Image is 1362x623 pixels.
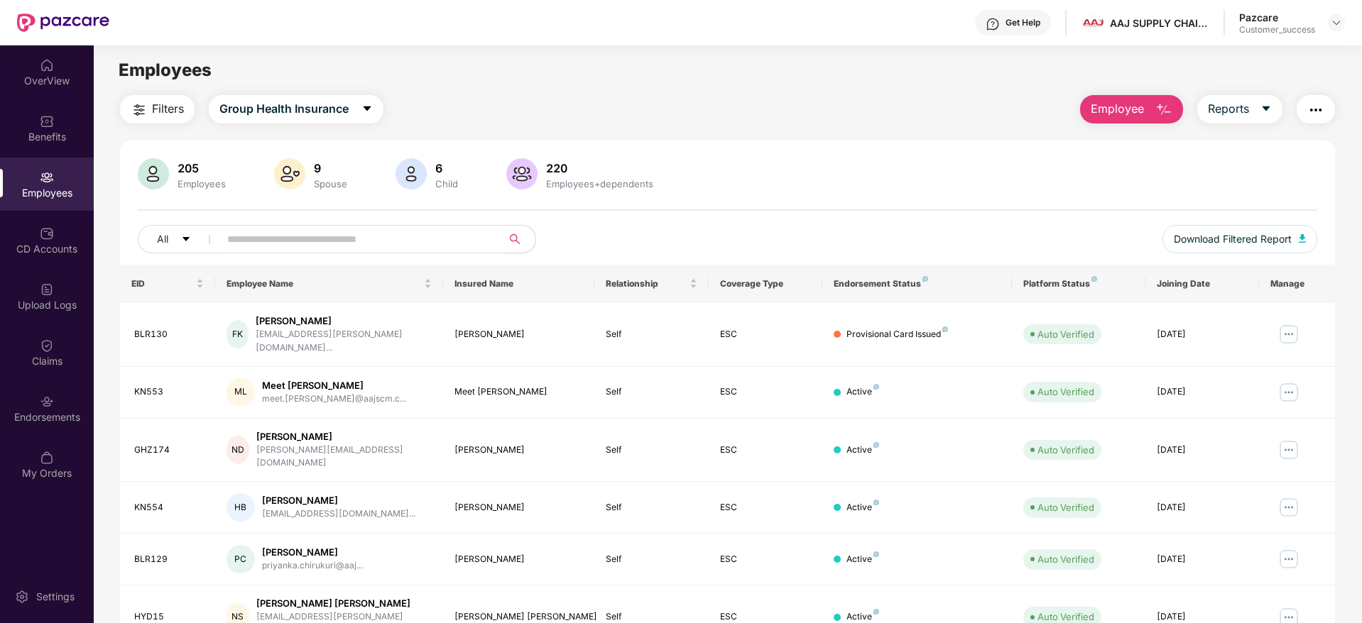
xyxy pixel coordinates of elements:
div: [DATE] [1157,553,1248,566]
div: ESC [720,328,811,341]
div: 220 [543,161,656,175]
div: [EMAIL_ADDRESS][DOMAIN_NAME]... [262,507,415,521]
th: Coverage Type [709,265,822,303]
div: [PERSON_NAME] [262,546,363,559]
span: caret-down [361,103,373,116]
span: Relationship [606,278,686,290]
div: Auto Verified [1037,500,1094,514]
img: manageButton [1277,323,1300,346]
div: BLR130 [134,328,204,341]
span: caret-down [181,234,191,246]
div: Auto Verified [1037,327,1094,341]
div: Active [846,385,879,399]
div: Customer_success [1239,24,1315,35]
span: Group Health Insurance [219,100,349,118]
img: svg+xml;base64,PHN2ZyB4bWxucz0iaHR0cDovL3d3dy53My5vcmcvMjAwMC9zdmciIHhtbG5zOnhsaW5rPSJodHRwOi8vd3... [1155,101,1172,118]
img: svg+xml;base64,PHN2ZyB4bWxucz0iaHR0cDovL3d3dy53My5vcmcvMjAwMC9zdmciIHhtbG5zOnhsaW5rPSJodHRwOi8vd3... [138,158,169,189]
div: [DATE] [1157,443,1248,457]
div: KN553 [134,385,204,399]
img: svg+xml;base64,PHN2ZyBpZD0iTXlfT3JkZXJzIiBkYXRhLW5hbWU9Ik15IE9yZGVycyIgeG1sbnM9Imh0dHA6Ly93d3cudz... [40,451,54,465]
button: Group Health Insurancecaret-down [209,95,383,123]
img: svg+xml;base64,PHN2ZyBpZD0iRHJvcGRvd24tMzJ4MzIiIHhtbG5zPSJodHRwOi8vd3d3LnczLm9yZy8yMDAwL3N2ZyIgd2... [1331,17,1342,28]
div: priyanka.chirukuri@aaj... [262,559,363,573]
img: svg+xml;base64,PHN2ZyB4bWxucz0iaHR0cDovL3d3dy53My5vcmcvMjAwMC9zdmciIHdpZHRoPSI4IiBoZWlnaHQ9IjgiIH... [873,500,879,505]
button: Reportscaret-down [1197,95,1282,123]
img: manageButton [1277,496,1300,519]
div: [PERSON_NAME] [PERSON_NAME] [256,597,432,610]
span: Filters [152,100,184,118]
th: Joining Date [1145,265,1259,303]
div: ML [227,378,255,407]
div: BLR129 [134,553,204,566]
div: AAJ SUPPLY CHAIN MANAGEMENT PRIVATE LIMITED [1110,16,1209,30]
span: All [157,231,168,247]
div: [PERSON_NAME] [256,430,432,443]
img: svg+xml;base64,PHN2ZyB4bWxucz0iaHR0cDovL3d3dy53My5vcmcvMjAwMC9zdmciIHhtbG5zOnhsaW5rPSJodHRwOi8vd3... [396,158,427,189]
div: Platform Status [1023,278,1133,290]
div: Meet [PERSON_NAME] [262,379,406,392]
img: svg+xml;base64,PHN2ZyBpZD0iRW1wbG95ZWVzIiB4bWxucz0iaHR0cDovL3d3dy53My5vcmcvMjAwMC9zdmciIHdpZHRoPS... [40,170,54,184]
div: ESC [720,385,811,399]
button: Allcaret-down [138,225,224,253]
div: [PERSON_NAME] [454,443,584,457]
img: svg+xml;base64,PHN2ZyBpZD0iRW5kb3JzZW1lbnRzIiB4bWxucz0iaHR0cDovL3d3dy53My5vcmcvMjAwMC9zdmciIHdpZH... [40,395,54,409]
div: Meet [PERSON_NAME] [454,385,584,399]
div: Auto Verified [1037,385,1094,399]
img: svg+xml;base64,PHN2ZyB4bWxucz0iaHR0cDovL3d3dy53My5vcmcvMjAwMC9zdmciIHhtbG5zOnhsaW5rPSJodHRwOi8vd3... [274,158,305,189]
span: Employee [1091,100,1144,118]
div: Settings [32,590,79,604]
img: svg+xml;base64,PHN2ZyB4bWxucz0iaHR0cDovL3d3dy53My5vcmcvMjAwMC9zdmciIHdpZHRoPSI4IiBoZWlnaHQ9IjgiIH... [873,384,879,390]
img: svg+xml;base64,PHN2ZyB4bWxucz0iaHR0cDovL3d3dy53My5vcmcvMjAwMC9zdmciIHdpZHRoPSIyNCIgaGVpZ2h0PSIyNC... [1307,101,1324,118]
span: Employee Name [227,278,421,290]
th: Employee Name [215,265,443,303]
div: meet.[PERSON_NAME]@aajscm.c... [262,392,406,406]
img: svg+xml;base64,PHN2ZyBpZD0iSGVscC0zMngzMiIgeG1sbnM9Imh0dHA6Ly93d3cudzMub3JnLzIwMDAvc3ZnIiB3aWR0aD... [986,17,1000,31]
div: Auto Verified [1037,552,1094,566]
div: Auto Verified [1037,443,1094,457]
div: Active [846,443,879,457]
div: ESC [720,443,811,457]
div: Provisional Card Issued [846,328,948,341]
div: [DATE] [1157,385,1248,399]
img: svg+xml;base64,PHN2ZyB4bWxucz0iaHR0cDovL3d3dy53My5vcmcvMjAwMC9zdmciIHdpZHRoPSIyNCIgaGVpZ2h0PSIyNC... [131,101,148,118]
div: [DATE] [1157,328,1248,341]
button: Download Filtered Report [1162,225,1317,253]
img: svg+xml;base64,PHN2ZyBpZD0iU2V0dGluZy0yMHgyMCIgeG1sbnM9Imh0dHA6Ly93d3cudzMub3JnLzIwMDAvc3ZnIiB3aW... [15,590,29,604]
div: Self [606,328,697,341]
div: 9 [311,161,350,175]
img: svg+xml;base64,PHN2ZyBpZD0iQ0RfQWNjb3VudHMiIGRhdGEtbmFtZT0iQ0QgQWNjb3VudHMiIHhtbG5zPSJodHRwOi8vd3... [40,226,54,241]
div: ESC [720,501,811,514]
span: caret-down [1260,103,1272,116]
span: Reports [1208,100,1249,118]
div: [PERSON_NAME] [454,328,584,341]
div: Self [606,501,697,514]
div: [PERSON_NAME] [256,314,431,328]
th: Insured Name [443,265,595,303]
div: FK [227,320,249,348]
div: [PERSON_NAME] [454,501,584,514]
img: manageButton [1277,381,1300,404]
img: New Pazcare Logo [17,13,109,32]
div: [DATE] [1157,501,1248,514]
img: manageButton [1277,439,1300,461]
img: svg+xml;base64,PHN2ZyB4bWxucz0iaHR0cDovL3d3dy53My5vcmcvMjAwMC9zdmciIHdpZHRoPSI4IiBoZWlnaHQ9IjgiIH... [942,326,948,332]
button: search [501,225,536,253]
span: search [501,233,528,245]
span: Download Filtered Report [1174,231,1292,247]
span: Employees [119,60,212,80]
img: svg+xml;base64,PHN2ZyBpZD0iSG9tZSIgeG1sbnM9Imh0dHA6Ly93d3cudzMub3JnLzIwMDAvc3ZnIiB3aWR0aD0iMjAiIG... [40,58,54,72]
div: Self [606,553,697,566]
div: [PERSON_NAME][EMAIL_ADDRESS][DOMAIN_NAME] [256,443,432,470]
div: Active [846,501,879,514]
div: PC [227,545,255,573]
img: manageButton [1277,548,1300,570]
div: KN554 [134,501,204,514]
div: Child [432,178,461,189]
div: Endorsement Status [834,278,1001,290]
div: Pazcare [1239,11,1315,24]
img: svg+xml;base64,PHN2ZyB4bWxucz0iaHR0cDovL3d3dy53My5vcmcvMjAwMC9zdmciIHdpZHRoPSI4IiBoZWlnaHQ9IjgiIH... [873,442,879,448]
img: svg+xml;base64,PHN2ZyBpZD0iVXBsb2FkX0xvZ3MiIGRhdGEtbmFtZT0iVXBsb2FkIExvZ3MiIHhtbG5zPSJodHRwOi8vd3... [40,282,54,297]
div: GHZ174 [134,443,204,457]
button: Filters [120,95,195,123]
div: Self [606,443,697,457]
